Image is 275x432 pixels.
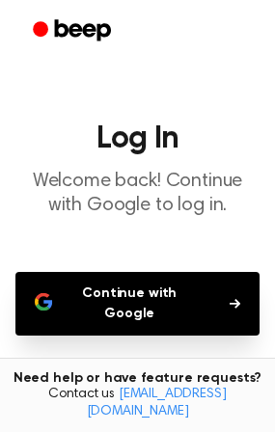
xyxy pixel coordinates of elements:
[15,272,260,336] button: Continue with Google
[12,387,263,420] span: Contact us
[15,170,260,218] p: Welcome back! Continue with Google to log in.
[87,388,227,418] a: [EMAIL_ADDRESS][DOMAIN_NAME]
[19,13,128,50] a: Beep
[15,123,260,154] h1: Log In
